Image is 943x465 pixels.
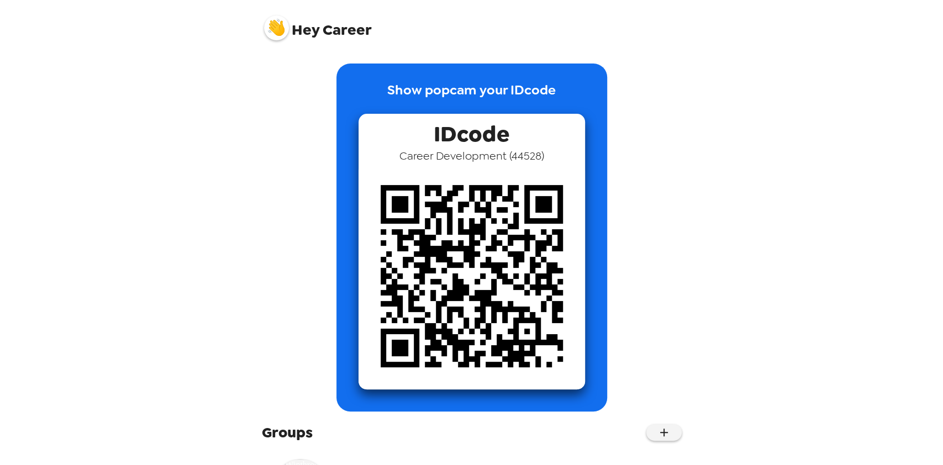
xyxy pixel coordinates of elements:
span: Career Development ( 44528 ) [399,149,544,163]
span: IDcode [434,114,509,149]
img: profile pic [264,15,289,40]
p: Show popcam your IDcode [387,80,556,114]
img: qr code [359,163,585,389]
span: Hey [292,20,319,40]
span: Groups [262,422,313,442]
span: Career [264,10,372,38]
